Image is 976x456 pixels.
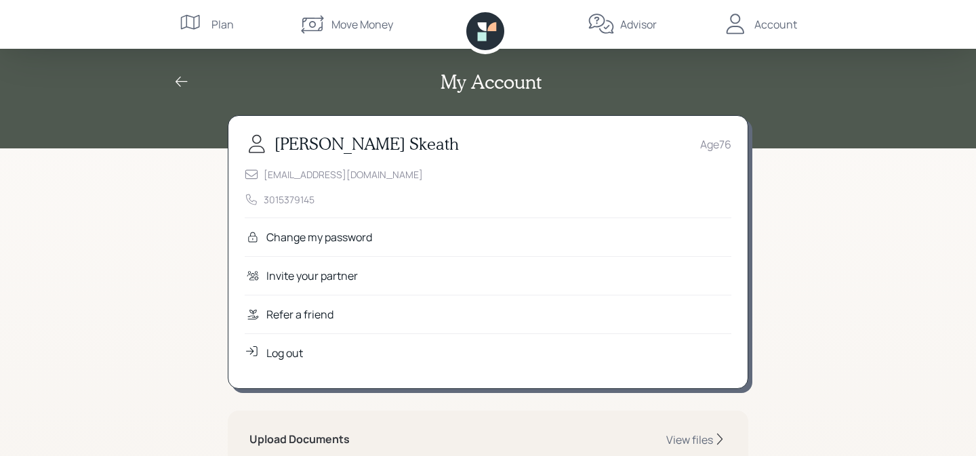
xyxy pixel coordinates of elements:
div: Change my password [266,229,372,245]
div: Account [754,16,797,33]
div: Invite your partner [266,268,358,284]
div: Age 76 [700,136,731,152]
h2: My Account [441,70,542,94]
div: [EMAIL_ADDRESS][DOMAIN_NAME] [264,167,423,182]
div: Move Money [331,16,393,33]
h5: Upload Documents [249,433,350,446]
div: Advisor [620,16,657,33]
div: Log out [266,345,303,361]
h3: [PERSON_NAME] Skeath [274,134,459,154]
div: Refer a friend [266,306,333,323]
div: 3015379145 [264,192,314,207]
div: View files [666,432,713,447]
div: Plan [211,16,234,33]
